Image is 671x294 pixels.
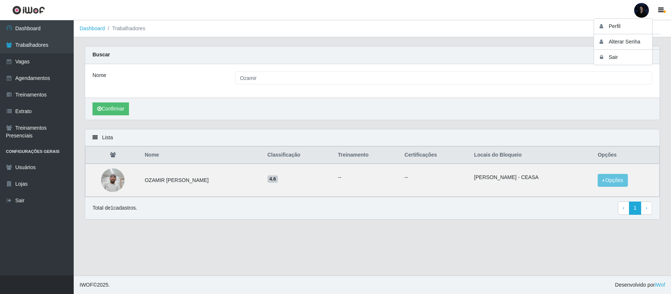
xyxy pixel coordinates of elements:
span: ‹ [623,205,625,211]
strong: Buscar [92,52,110,57]
button: Perfil [594,19,660,34]
label: Nome [92,71,106,79]
th: Locais do Bloqueio [470,147,594,164]
button: Confirmar [92,102,129,115]
button: Sair [594,50,660,65]
img: CoreUI Logo [12,6,45,15]
a: 1 [629,202,642,215]
input: Digite o Nome... [235,71,652,84]
span: › [646,205,647,211]
th: Opções [593,147,659,164]
ul: -- [338,174,396,181]
th: Classificação [263,147,333,164]
p: Total de 1 cadastros. [92,204,137,212]
p: -- [405,174,465,181]
button: Alterar Senha [594,34,660,50]
span: © 2025 . [80,281,110,289]
a: Next [641,202,652,215]
th: Certificações [400,147,470,164]
img: 1750107768795.jpeg [101,164,125,196]
a: Previous [618,202,629,215]
span: Desenvolvido por [615,281,665,289]
li: [PERSON_NAME] - CEASA [474,174,589,181]
nav: pagination [618,202,652,215]
a: iWof [655,282,665,288]
td: OZAMIR [PERSON_NAME] [140,164,263,197]
nav: breadcrumb [74,20,671,37]
button: Opções [598,174,628,187]
div: Lista [85,129,660,146]
span: 4.6 [268,175,278,183]
th: Treinamento [333,147,400,164]
a: Dashboard [80,25,105,31]
span: IWOF [80,282,93,288]
th: Nome [140,147,263,164]
li: Trabalhadores [105,25,146,32]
